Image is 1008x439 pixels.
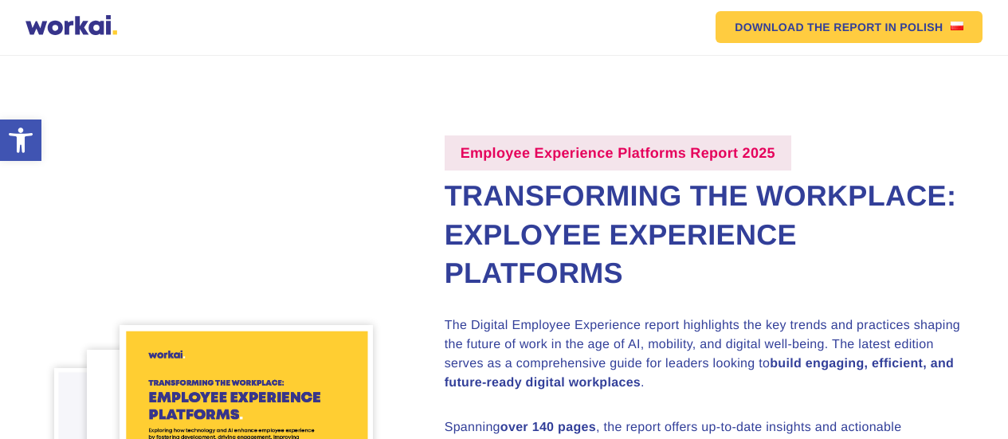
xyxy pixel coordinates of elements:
[445,135,791,171] label: Employee Experience Platforms Report 2025
[716,11,983,43] a: DOWNLOAD THE REPORTIN POLISHPolish flag
[445,177,962,293] h2: Transforming the Workplace: Exployee Experience Platforms
[735,22,881,33] em: DOWNLOAD THE REPORT
[445,316,962,393] p: The Digital Employee Experience report highlights the key trends and practices shaping the future...
[951,22,963,30] img: Polish flag
[500,421,596,434] strong: over 140 pages
[445,357,955,390] strong: build engaging, efficient, and future-ready digital workplaces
